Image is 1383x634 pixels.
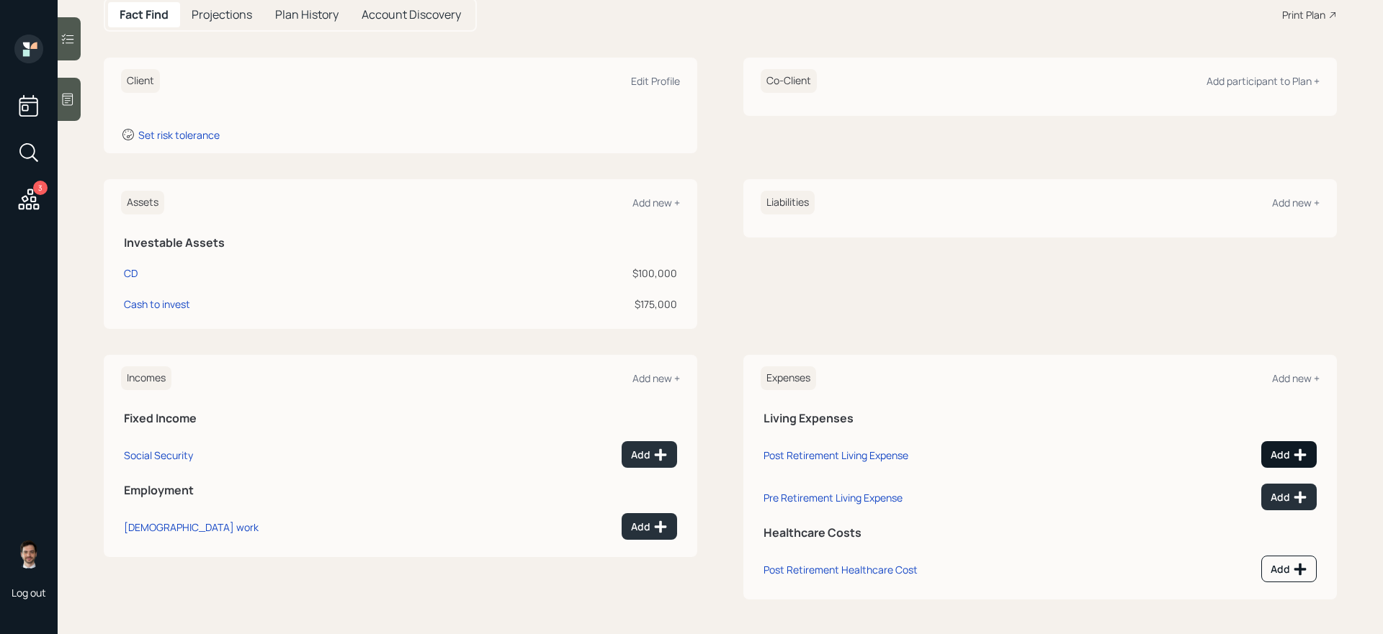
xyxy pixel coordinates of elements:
[631,448,668,462] div: Add
[275,8,339,22] h5: Plan History
[764,448,908,462] div: Post Retirement Living Expense
[632,371,680,385] div: Add new +
[124,296,190,312] div: Cash to invest
[120,8,169,22] h5: Fact Find
[631,520,668,534] div: Add
[622,441,677,468] button: Add
[764,412,1317,425] h5: Living Expenses
[124,484,677,497] h5: Employment
[761,69,817,93] h6: Co-Client
[1271,562,1307,576] div: Add
[764,491,903,504] div: Pre Retirement Living Expense
[14,540,43,569] img: jonah-coleman-headshot.png
[622,513,677,540] button: Add
[1271,490,1307,504] div: Add
[138,128,220,142] div: Set risk tolerance
[452,266,677,281] div: $100,000
[124,520,259,534] div: [DEMOGRAPHIC_DATA] work
[124,266,138,281] div: CD
[33,181,48,195] div: 3
[764,526,1317,540] h5: Healthcare Costs
[631,74,680,88] div: Edit Profile
[124,448,193,462] div: Social Security
[1272,371,1320,385] div: Add new +
[761,191,815,214] h6: Liabilities
[1261,441,1317,468] button: Add
[1272,196,1320,209] div: Add new +
[452,296,677,312] div: $175,000
[1207,74,1320,88] div: Add participant to Plan +
[1261,484,1317,510] button: Add
[121,366,171,390] h6: Incomes
[12,586,46,599] div: Log out
[121,69,160,93] h6: Client
[761,366,816,390] h6: Expenses
[192,8,252,22] h5: Projections
[124,412,677,425] h5: Fixed Income
[1282,7,1325,22] div: Print Plan
[632,196,680,209] div: Add new +
[362,8,461,22] h5: Account Discovery
[121,191,164,214] h6: Assets
[1271,448,1307,462] div: Add
[124,236,677,250] h5: Investable Assets
[1261,556,1317,582] button: Add
[764,563,918,576] div: Post Retirement Healthcare Cost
